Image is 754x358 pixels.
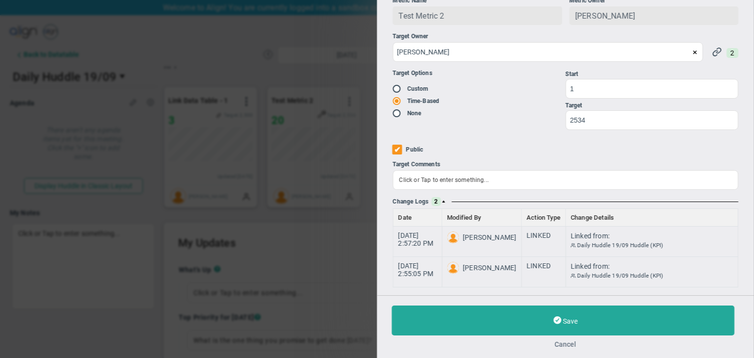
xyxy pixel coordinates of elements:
div: Target Comments [393,161,738,168]
div: Linked from: [571,262,733,272]
label: Time-Based [407,98,439,104]
td: LINKED [521,256,565,287]
td: [DATE] 2:57:20 PM [393,227,442,257]
div: Target [565,101,738,110]
span: Huddle [571,273,576,278]
div: Click or Tap to enter something... [393,170,738,190]
span: clear [703,47,714,56]
span: Target Options [393,70,432,77]
div: Target Owner [393,33,738,40]
span: Log Count [431,197,441,206]
div: Linked from: [571,231,733,241]
label: Public Targets can be used by other people [406,146,423,153]
button: Save [392,306,734,335]
span: Save [563,317,578,325]
img: Sudhir Dakshinamurthy [447,262,459,274]
span: (KPI) [650,242,663,249]
span: Test Metric 2 [399,11,444,21]
span: Hide Logs [441,199,447,205]
div: Start [565,70,738,79]
th: Date [393,209,442,227]
th: Modified By [442,209,521,227]
span: Daily Huddle 19/09 Huddle [577,272,649,279]
span: Target Linked [712,47,738,56]
span: [PERSON_NAME] [575,11,635,21]
button: Cancel [392,340,739,348]
span: Huddle [571,243,576,248]
span: Daily Huddle 19/09 Huddle [577,242,649,249]
label: Custom [407,85,428,92]
td: LINKED [521,227,565,257]
span: [PERSON_NAME] [463,233,516,241]
input: Public Targets can be used by other people [392,145,402,154]
th: Action Type [521,209,565,227]
input: Search Targets... [393,42,703,62]
label: None [407,110,421,117]
th: Change Details [565,209,738,227]
td: [DATE] 2:55:05 PM [393,256,442,287]
img: Sudhir Dakshinamurthy [447,231,459,243]
span: Connections [727,48,738,58]
span: (KPI) [650,272,663,279]
span: [PERSON_NAME] [463,264,516,272]
span: Change Logs [393,198,429,205]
